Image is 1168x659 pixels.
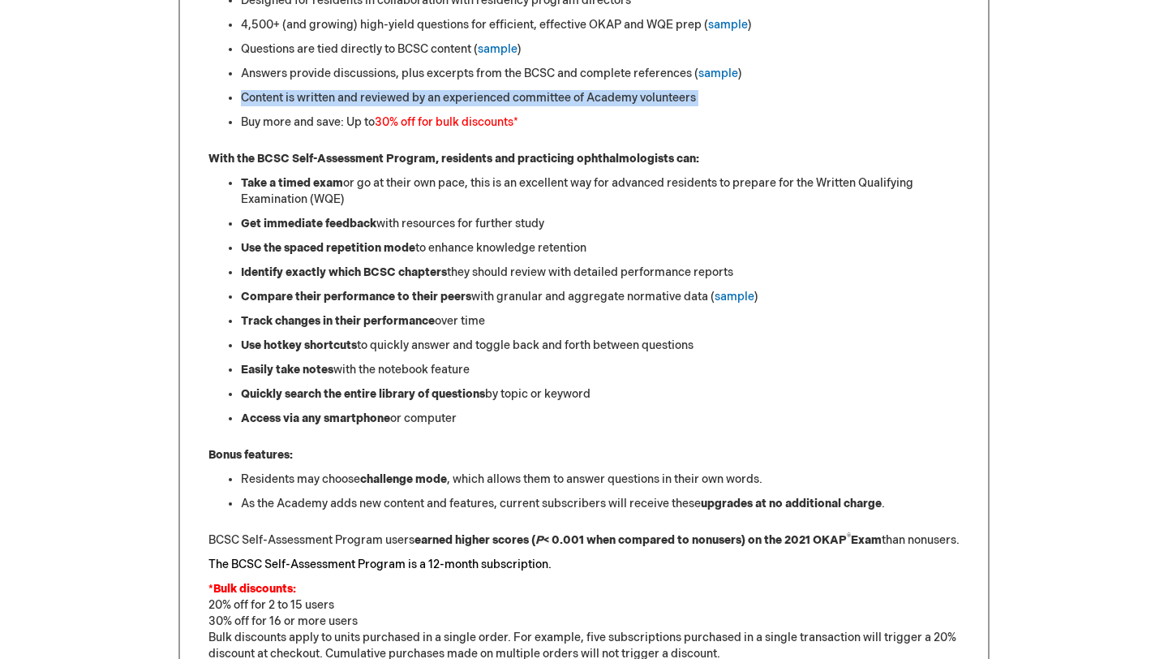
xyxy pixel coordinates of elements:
li: Questions are tied directly to BCSC content ( ) [241,41,960,58]
a: sample [708,18,748,32]
li: to enhance knowledge retention [241,240,960,256]
strong: Compare their performance to their peers [241,290,471,304]
li: with resources for further study [241,216,960,232]
strong: challenge mode [360,472,447,486]
li: or computer [241,411,960,427]
strong: Quickly search the entire library of questions [241,387,485,401]
li: Content is written and reviewed by an experienced committee of Academy volunteers [241,90,960,106]
li: Buy more and save: Up to [241,114,960,131]
li: with the notebook feature [241,362,960,378]
a: sample [698,67,738,80]
strong: Bonus features: [208,448,293,462]
sup: ® [847,532,851,542]
strong: Use hotkey shortcuts [241,338,357,352]
li: Residents may choose , which allows them to answer questions in their own words. [241,472,960,488]
font: The BCSC Self-Assessment Program is a 12-month subscription. [208,558,552,571]
li: over time [241,313,960,329]
a: sample [715,290,754,304]
strong: Take a timed exam [241,176,343,190]
strong: Use the spaced repetition mode [241,241,415,255]
font: 30% off for bulk discounts [375,115,513,129]
li: with granular and aggregate normative data ( ) [241,289,960,305]
font: *Bulk discounts: [208,582,296,596]
li: As the Academy adds new content and features, current subscribers will receive these . [241,496,960,512]
li: 4,500+ (and growing) high-yield questions for efficient, effective OKAP and WQE prep ( ) [241,17,960,33]
strong: Get immediate feedback [241,217,376,230]
strong: upgrades at no additional charge [701,497,882,510]
a: sample [478,42,517,56]
li: by topic or keyword [241,386,960,403]
strong: Track changes in their performance [241,314,435,328]
li: or go at their own pace, this is an excellent way for advanced residents to prepare for the Writt... [241,175,960,208]
strong: With the BCSC Self-Assessment Program, residents and practicing ophthalmologists can: [208,152,699,166]
li: they should review with detailed performance reports [241,265,960,281]
p: BCSC Self-Assessment Program users than nonusers. [208,532,960,549]
li: Answers provide discussions, plus excerpts from the BCSC and complete references ( ) [241,66,960,82]
em: P [535,533,543,547]
strong: earned higher scores ( < 0.001 when compared to nonusers) on the 2021 OKAP Exam [414,533,882,547]
li: to quickly answer and toggle back and forth between questions [241,338,960,354]
strong: Access via any smartphone [241,411,390,425]
strong: Easily take notes [241,363,333,377]
strong: Identify exactly which BCSC chapters [241,265,447,279]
